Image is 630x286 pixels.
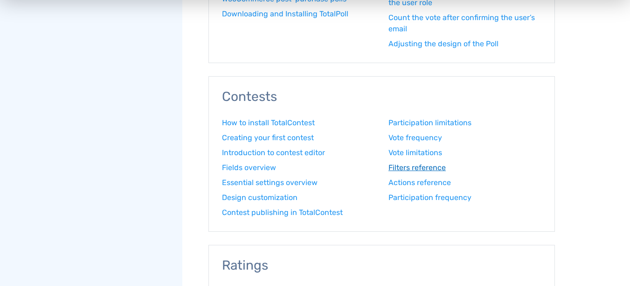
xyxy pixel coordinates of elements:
[222,192,375,203] a: Design customization
[222,162,375,173] a: Fields overview
[222,132,375,143] a: Creating your first contest
[388,117,541,129] a: Participation limitations
[388,162,541,173] a: Filters reference
[388,177,541,188] a: Actions reference
[222,177,375,188] a: Essential settings overview
[388,147,541,158] a: Vote limitations
[388,38,541,50] a: Adjusting the design of the Poll
[388,132,541,143] a: Vote frequency
[388,12,541,35] a: Count the vote after confirming the user’s email
[222,90,541,104] h3: Contests
[222,258,541,273] h3: Ratings
[222,207,375,218] a: Contest publishing in TotalContest
[222,117,375,129] a: How to install TotalContest
[222,8,375,20] a: Downloading and Installing TotalPoll
[222,147,375,158] a: Introduction to contest editor
[388,192,541,203] a: Participation frequency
